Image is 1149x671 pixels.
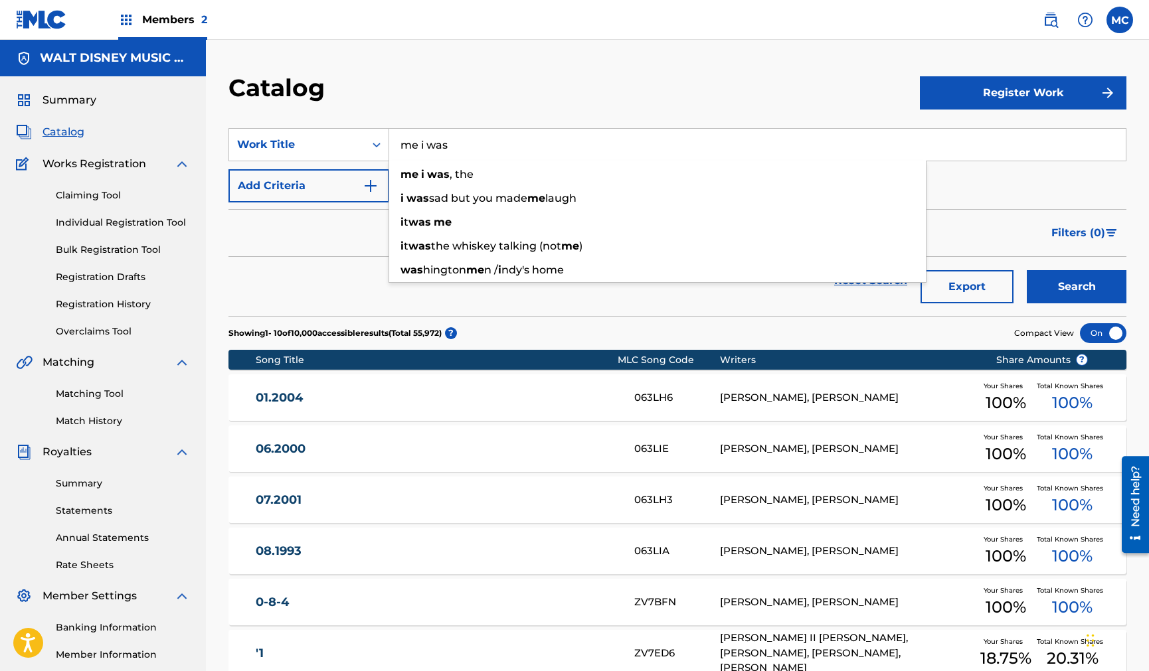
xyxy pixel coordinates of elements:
[404,216,408,228] span: t
[408,240,431,252] strong: was
[986,544,1026,568] span: 100 %
[56,414,190,428] a: Match History
[431,240,561,252] span: the whiskey talking (not
[56,243,190,257] a: Bulk Registration Tool
[1072,7,1099,33] div: Help
[421,168,424,181] strong: i
[43,588,137,604] span: Member Settings
[56,216,190,230] a: Individual Registration Tool
[408,216,431,228] strong: was
[16,588,32,604] img: Member Settings
[256,390,617,406] a: 01.2004
[237,137,357,153] div: Work Title
[984,636,1028,646] span: Your Shares
[56,648,190,662] a: Member Information
[501,263,564,276] span: ndy's home
[720,492,976,508] div: [PERSON_NAME], [PERSON_NAME]
[16,444,32,460] img: Royalties
[16,92,96,108] a: SummarySummary
[1014,327,1074,339] span: Compact View
[984,381,1028,391] span: Your Shares
[256,646,617,661] a: '1
[1083,607,1149,671] iframe: Chat Widget
[1043,216,1126,250] button: Filters (0)
[56,325,190,338] a: Overclaims Tool
[618,353,720,367] div: MLC Song Code
[406,192,429,204] strong: was
[434,216,452,228] strong: me
[201,13,207,26] span: 2
[56,297,190,311] a: Registration History
[980,646,1031,670] span: 18.75 %
[174,156,190,172] img: expand
[16,354,33,370] img: Matching
[1052,595,1093,619] span: 100 %
[16,10,67,29] img: MLC Logo
[174,588,190,604] img: expand
[984,534,1028,544] span: Your Shares
[498,263,501,276] strong: i
[986,595,1026,619] span: 100 %
[56,387,190,401] a: Matching Tool
[43,124,84,140] span: Catalog
[1051,225,1105,241] span: Filters ( 0 )
[634,646,719,661] div: ZV7ED6
[634,390,719,406] div: 063LH6
[228,169,389,202] button: Add Criteria
[427,168,450,181] strong: was
[118,12,134,28] img: Top Rightsholders
[996,353,1088,367] span: Share Amounts
[634,492,719,508] div: 063LH3
[1100,85,1116,101] img: f7272a7cc735f4ea7f67.svg
[16,92,32,108] img: Summary
[720,390,976,406] div: [PERSON_NAME], [PERSON_NAME]
[400,192,404,204] strong: i
[256,353,618,367] div: Song Title
[16,124,84,140] a: CatalogCatalog
[720,595,976,610] div: [PERSON_NAME], [PERSON_NAME]
[634,595,719,610] div: ZV7BFN
[43,92,96,108] span: Summary
[1052,442,1093,466] span: 100 %
[174,444,190,460] img: expand
[984,585,1028,595] span: Your Shares
[56,188,190,202] a: Claiming Tool
[43,444,92,460] span: Royalties
[256,595,617,610] a: 0-8-4
[400,240,404,252] strong: i
[56,558,190,572] a: Rate Sheets
[720,441,976,457] div: [PERSON_NAME], [PERSON_NAME]
[579,240,582,252] span: )
[256,441,617,457] a: 06.2000
[920,76,1126,110] button: Register Work
[1037,483,1108,493] span: Total Known Shares
[527,192,545,204] strong: me
[1106,7,1133,33] div: User Menu
[228,73,331,103] h2: Catalog
[256,544,617,559] a: 08.1993
[1106,229,1117,237] img: filter
[400,216,404,228] strong: i
[984,432,1028,442] span: Your Shares
[1047,646,1099,670] span: 20.31 %
[1027,270,1126,303] button: Search
[466,263,484,276] strong: me
[1112,451,1149,558] iframe: Resource Center
[43,156,146,172] span: Works Registration
[720,353,976,367] div: Writers
[16,156,33,172] img: Works Registration
[986,391,1026,415] span: 100 %
[174,354,190,370] img: expand
[1052,391,1093,415] span: 100 %
[228,327,442,339] p: Showing 1 - 10 of 10,000 accessible results (Total 55,972 )
[43,354,94,370] span: Matching
[228,128,1126,316] form: Search Form
[400,168,418,181] strong: me
[1087,621,1095,660] div: Drag
[363,178,379,194] img: 9d2ae6d4665cec9f34b9.svg
[256,492,617,508] a: 07.2001
[16,124,32,140] img: Catalog
[1037,7,1064,33] a: Public Search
